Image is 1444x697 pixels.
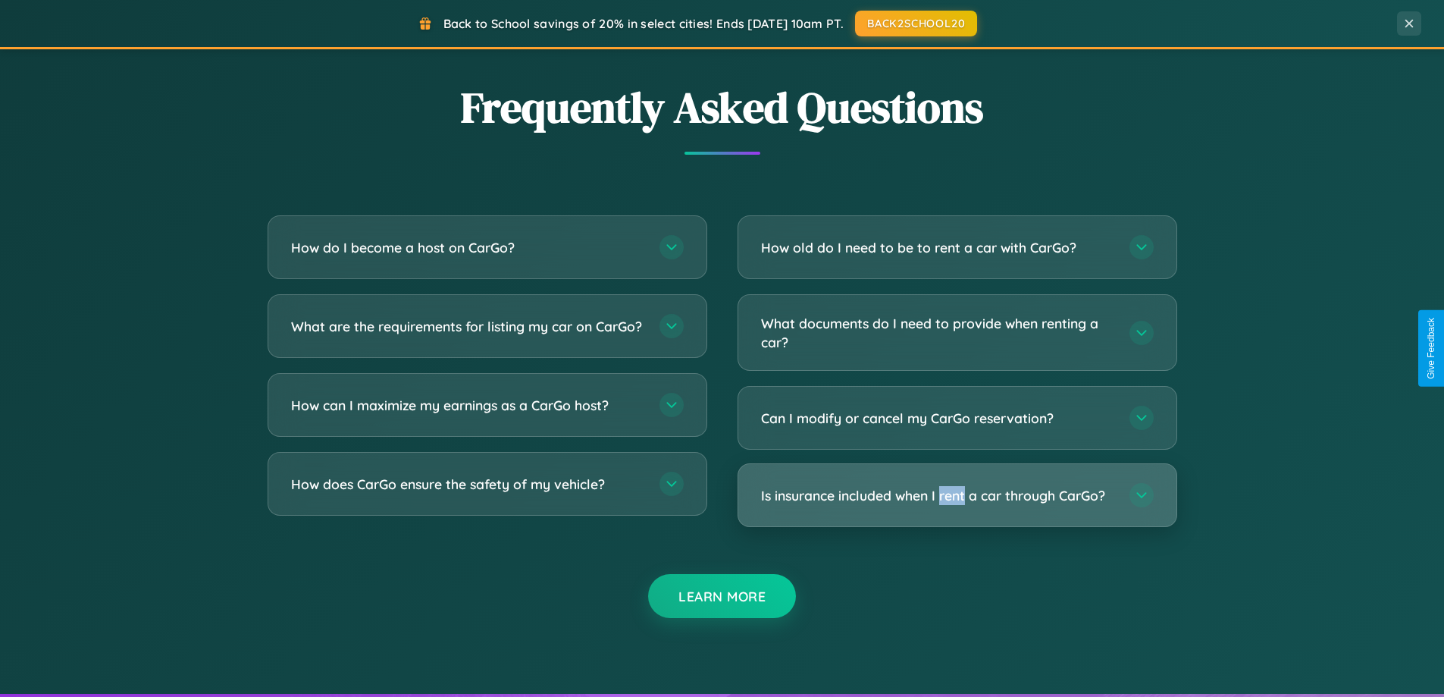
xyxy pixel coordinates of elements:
[761,314,1114,351] h3: What documents do I need to provide when renting a car?
[761,486,1114,505] h3: Is insurance included when I rent a car through CarGo?
[291,396,644,415] h3: How can I maximize my earnings as a CarGo host?
[291,475,644,494] h3: How does CarGo ensure the safety of my vehicle?
[1426,318,1436,379] div: Give Feedback
[855,11,977,36] button: BACK2SCHOOL20
[268,78,1177,137] h2: Frequently Asked Questions
[291,317,644,336] h3: What are the requirements for listing my car on CarGo?
[761,238,1114,257] h3: How old do I need to be to rent a car with CarGo?
[761,409,1114,428] h3: Can I modify or cancel my CarGo reservation?
[291,238,644,257] h3: How do I become a host on CarGo?
[648,574,796,618] button: Learn More
[443,16,844,31] span: Back to School savings of 20% in select cities! Ends [DATE] 10am PT.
